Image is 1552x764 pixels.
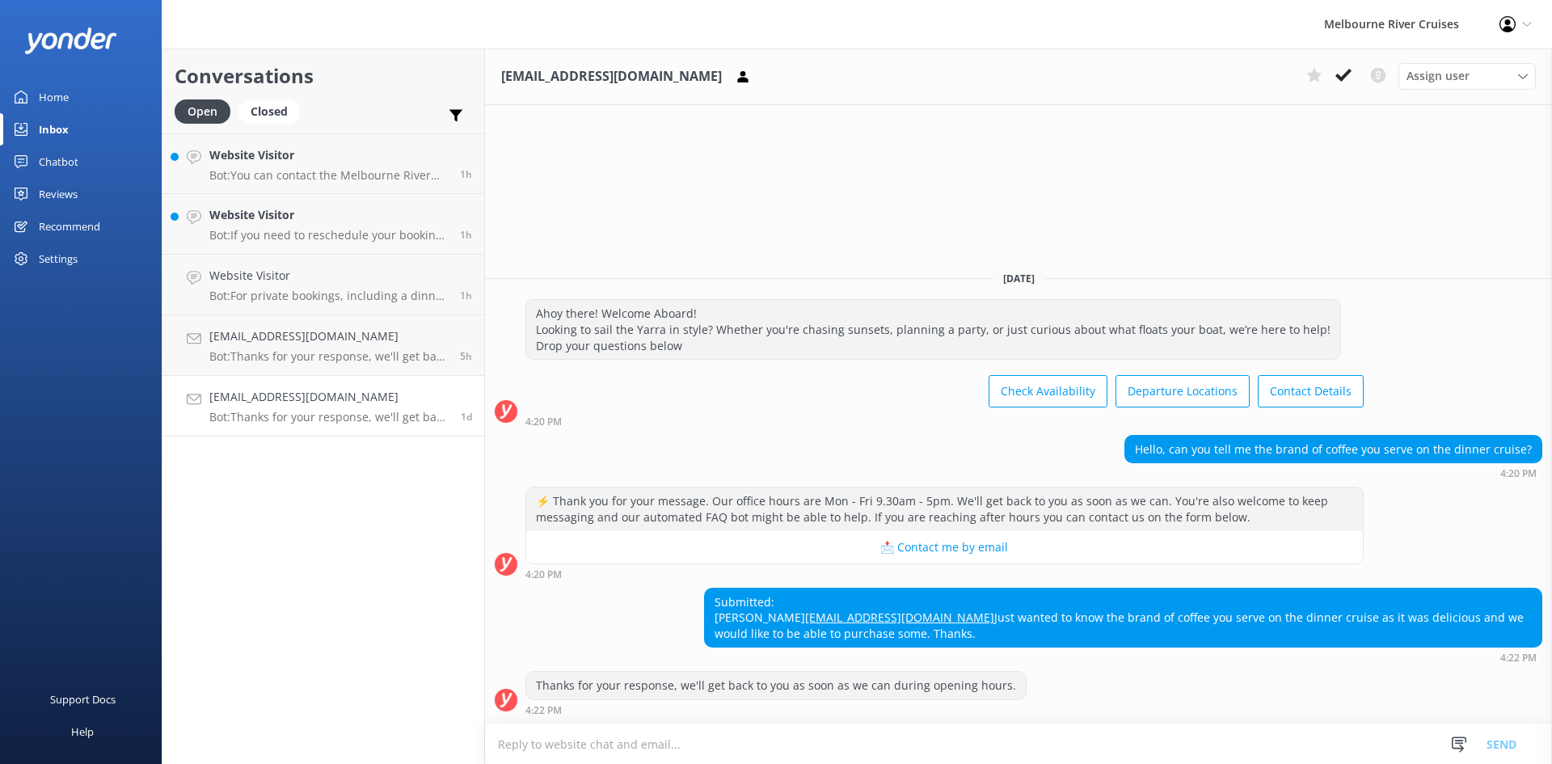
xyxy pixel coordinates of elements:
div: Settings [39,243,78,275]
div: Recommend [39,210,100,243]
h2: Conversations [175,61,472,91]
a: Open [175,102,238,120]
div: Inbox [39,113,69,146]
div: Oct 08 2025 04:20pm (UTC +11:00) Australia/Sydney [525,568,1364,580]
div: Ahoy there! Welcome Aboard! Looking to sail the Yarra in style? Whether you're chasing sunsets, p... [526,300,1340,359]
img: yonder-white-logo.png [24,27,117,54]
a: [EMAIL_ADDRESS][DOMAIN_NAME]Bot:Thanks for your response, we'll get back to you as soon as we can... [162,376,484,437]
span: Oct 10 2025 12:32pm (UTC +11:00) Australia/Sydney [460,167,472,181]
strong: 4:22 PM [525,706,562,715]
a: Website VisitorBot:If you need to reschedule your booking, please contact our team at [PHONE_NUMB... [162,194,484,255]
p: Bot: Thanks for your response, we'll get back to you as soon as we can during opening hours. [209,349,448,364]
strong: 4:20 PM [525,570,562,580]
button: Contact Details [1258,375,1364,407]
div: Chatbot [39,146,78,178]
div: Closed [238,99,300,124]
div: Home [39,81,69,113]
span: Oct 10 2025 12:18pm (UTC +11:00) Australia/Sydney [460,289,472,302]
h4: Website Visitor [209,146,448,164]
span: Oct 08 2025 04:22pm (UTC +11:00) Australia/Sydney [461,410,472,424]
div: Support Docs [50,683,116,715]
a: Website VisitorBot:You can contact the Melbourne River Cruises team by emailing [EMAIL_ADDRESS][D... [162,133,484,194]
div: Hello, can you tell me the brand of coffee you serve on the dinner cruise? [1125,436,1541,463]
strong: 4:20 PM [1500,469,1537,479]
span: [DATE] [993,272,1044,285]
div: Submitted: [PERSON_NAME] Just wanted to know the brand of coffee you serve on the dinner cruise a... [705,589,1541,648]
a: Website VisitorBot:For private bookings, including a dinner cruise for around 40 guests, you can ... [162,255,484,315]
div: Oct 08 2025 04:22pm (UTC +11:00) Australia/Sydney [704,652,1542,663]
a: [EMAIL_ADDRESS][DOMAIN_NAME]Bot:Thanks for your response, we'll get back to you as soon as we can... [162,315,484,376]
span: Oct 10 2025 07:48am (UTC +11:00) Australia/Sydney [460,349,472,363]
p: Bot: You can contact the Melbourne River Cruises team by emailing [EMAIL_ADDRESS][DOMAIN_NAME]. V... [209,168,448,183]
div: Oct 08 2025 04:20pm (UTC +11:00) Australia/Sydney [1124,467,1542,479]
h4: Website Visitor [209,206,448,224]
button: Check Availability [989,375,1107,407]
div: Open [175,99,230,124]
div: Oct 08 2025 04:20pm (UTC +11:00) Australia/Sydney [525,416,1364,427]
div: Assign User [1398,63,1536,89]
span: Assign user [1406,67,1470,85]
div: Oct 08 2025 04:22pm (UTC +11:00) Australia/Sydney [525,704,1027,715]
strong: 4:22 PM [1500,653,1537,663]
div: Help [71,715,94,748]
h4: Website Visitor [209,267,448,285]
span: Oct 10 2025 12:30pm (UTC +11:00) Australia/Sydney [460,228,472,242]
h4: [EMAIL_ADDRESS][DOMAIN_NAME] [209,327,448,345]
strong: 4:20 PM [525,417,562,427]
p: Bot: For private bookings, including a dinner cruise for around 40 guests, you can explore option... [209,289,448,303]
button: 📩 Contact me by email [526,531,1363,564]
div: Thanks for your response, we'll get back to you as soon as we can during opening hours. [526,672,1026,699]
p: Bot: Thanks for your response, we'll get back to you as soon as we can during opening hours. [209,410,449,424]
button: Departure Locations [1115,375,1250,407]
div: ⚡ Thank you for your message. Our office hours are Mon - Fri 9.30am - 5pm. We'll get back to you ... [526,488,1363,530]
h4: [EMAIL_ADDRESS][DOMAIN_NAME] [209,388,449,406]
a: Closed [238,102,308,120]
div: Reviews [39,178,78,210]
h3: [EMAIL_ADDRESS][DOMAIN_NAME] [501,66,722,87]
a: [EMAIL_ADDRESS][DOMAIN_NAME] [805,610,994,625]
p: Bot: If you need to reschedule your booking, please contact our team at [PHONE_NUMBER] or email [... [209,228,448,243]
